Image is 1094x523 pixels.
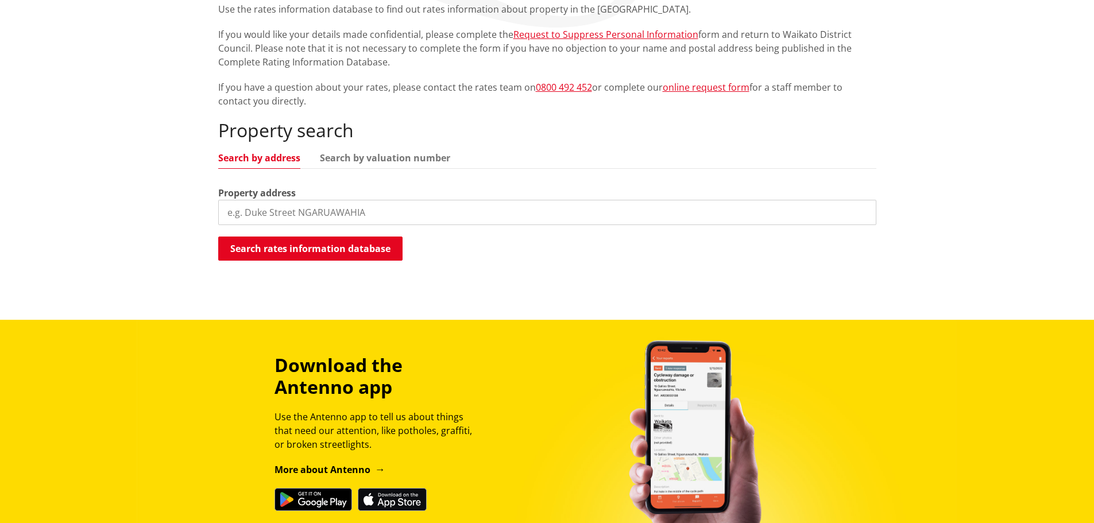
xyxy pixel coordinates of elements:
[275,354,482,398] h3: Download the Antenno app
[275,410,482,451] p: Use the Antenno app to tell us about things that need our attention, like potholes, graffiti, or ...
[218,80,876,108] p: If you have a question about your rates, please contact the rates team on or complete our for a s...
[513,28,698,41] a: Request to Suppress Personal Information
[218,200,876,225] input: e.g. Duke Street NGARUAWAHIA
[320,153,450,162] a: Search by valuation number
[536,81,592,94] a: 0800 492 452
[275,488,352,511] img: Get it on Google Play
[663,81,749,94] a: online request form
[218,186,296,200] label: Property address
[275,463,385,476] a: More about Antenno
[358,488,427,511] img: Download on the App Store
[218,119,876,141] h2: Property search
[218,2,876,16] p: Use the rates information database to find out rates information about property in the [GEOGRAPHI...
[218,153,300,162] a: Search by address
[218,237,403,261] button: Search rates information database
[218,28,876,69] p: If you would like your details made confidential, please complete the form and return to Waikato ...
